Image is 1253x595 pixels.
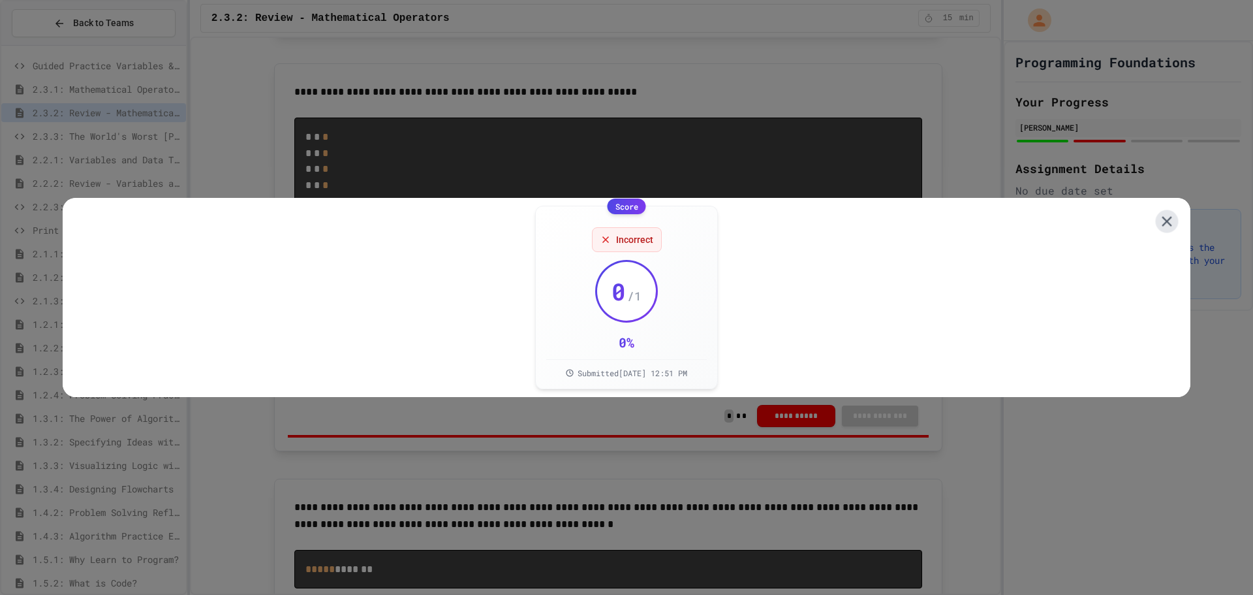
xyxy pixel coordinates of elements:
[619,333,634,351] div: 0 %
[578,368,687,378] span: Submitted [DATE] 12:51 PM
[627,287,642,305] span: / 1
[616,233,653,246] span: Incorrect
[608,199,646,214] div: Score
[611,278,626,304] span: 0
